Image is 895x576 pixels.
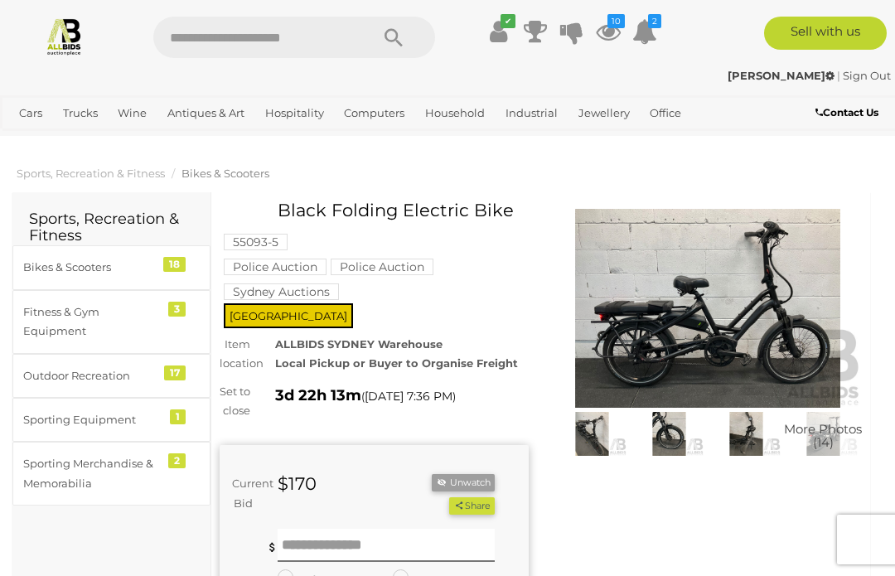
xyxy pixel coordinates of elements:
[67,127,198,154] a: [GEOGRAPHIC_DATA]
[45,17,84,56] img: Allbids.com.au
[572,99,636,127] a: Jewellery
[843,69,891,82] a: Sign Out
[111,99,153,127] a: Wine
[352,17,435,58] button: Search
[220,474,265,513] div: Current Bid
[784,422,862,449] span: More Photos (14)
[331,260,433,273] a: Police Auction
[12,99,49,127] a: Cars
[558,412,626,457] img: Black Folding Electric Bike
[12,442,210,506] a: Sporting Merchandise & Memorabilia 2
[607,14,625,28] i: 10
[449,497,495,515] button: Share
[815,104,883,122] a: Contact Us
[259,99,331,127] a: Hospitality
[29,211,194,244] h2: Sports, Recreation & Fitness
[168,453,186,468] div: 2
[432,474,495,491] li: Unwatch this item
[331,259,433,275] mark: Police Auction
[23,366,160,385] div: Outdoor Recreation
[486,17,511,46] a: ✔
[170,409,186,424] div: 1
[635,412,704,457] img: Black Folding Electric Bike
[12,127,60,154] a: Sports
[789,412,858,457] a: More Photos(14)
[432,474,495,491] button: Unwatch
[12,245,210,289] a: Bikes & Scooters 18
[278,473,317,494] strong: $170
[168,302,186,317] div: 3
[228,201,525,220] h1: Black Folding Electric Bike
[12,398,210,442] a: Sporting Equipment 1
[224,234,288,250] mark: 55093-5
[275,386,361,404] strong: 3d 22h 13m
[224,285,339,298] a: Sydney Auctions
[728,69,837,82] a: [PERSON_NAME]
[643,99,688,127] a: Office
[161,99,251,127] a: Antiques & Art
[23,454,160,493] div: Sporting Merchandise & Memorabilia
[632,17,657,46] a: 2
[164,365,186,380] div: 17
[337,99,411,127] a: Computers
[837,69,840,82] span: |
[764,17,888,50] a: Sell with us
[712,412,781,457] img: Black Folding Electric Bike
[815,106,878,119] b: Contact Us
[17,167,165,180] a: Sports, Recreation & Fitness
[163,257,186,272] div: 18
[23,410,160,429] div: Sporting Equipment
[23,303,160,341] div: Fitness & Gym Equipment
[207,335,263,374] div: Item location
[224,260,327,273] a: Police Auction
[275,356,518,370] strong: Local Pickup or Buyer to Organise Freight
[275,337,443,351] strong: ALLBIDS SYDNEY Warehouse
[648,14,661,28] i: 2
[181,167,269,180] a: Bikes & Scooters
[207,382,263,421] div: Set to close
[23,258,160,277] div: Bikes & Scooters
[361,390,456,403] span: ( )
[224,259,327,275] mark: Police Auction
[418,99,491,127] a: Household
[224,283,339,300] mark: Sydney Auctions
[728,69,835,82] strong: [PERSON_NAME]
[554,209,863,408] img: Black Folding Electric Bike
[499,99,564,127] a: Industrial
[12,290,210,354] a: Fitness & Gym Equipment 3
[56,99,104,127] a: Trucks
[501,14,515,28] i: ✔
[596,17,621,46] a: 10
[224,303,353,328] span: [GEOGRAPHIC_DATA]
[12,354,210,398] a: Outdoor Recreation 17
[365,389,452,404] span: [DATE] 7:36 PM
[224,235,288,249] a: 55093-5
[789,412,858,457] img: Black Folding Electric Bike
